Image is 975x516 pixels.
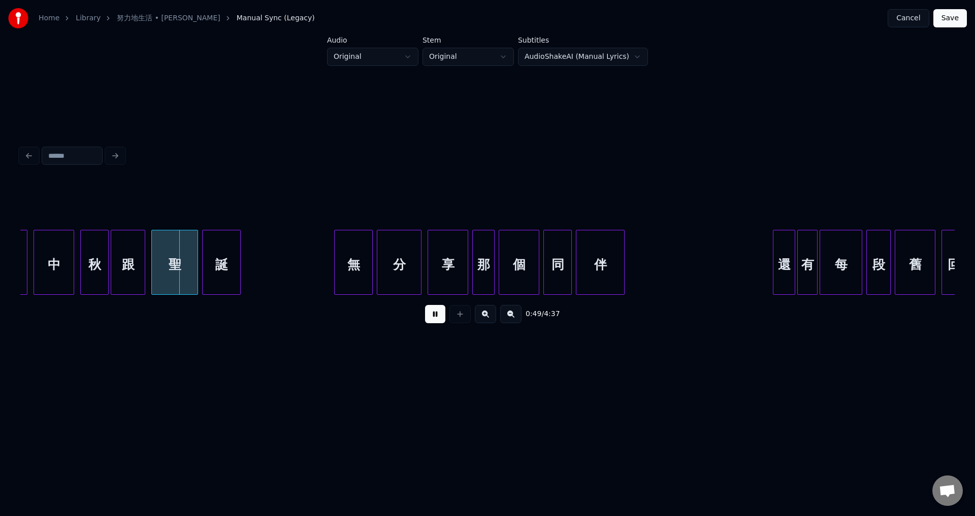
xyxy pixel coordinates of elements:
label: Stem [422,37,514,44]
a: 努力地生活 • [PERSON_NAME] [117,13,220,23]
label: Audio [327,37,418,44]
img: youka [8,8,28,28]
a: Library [76,13,101,23]
button: Cancel [888,9,929,27]
span: Manual Sync (Legacy) [237,13,315,23]
label: Subtitles [518,37,648,44]
span: 0:49 [526,309,541,319]
span: 4:37 [544,309,560,319]
button: Save [933,9,967,27]
div: / [526,309,550,319]
a: Open chat [932,475,963,506]
a: Home [39,13,59,23]
nav: breadcrumb [39,13,315,23]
